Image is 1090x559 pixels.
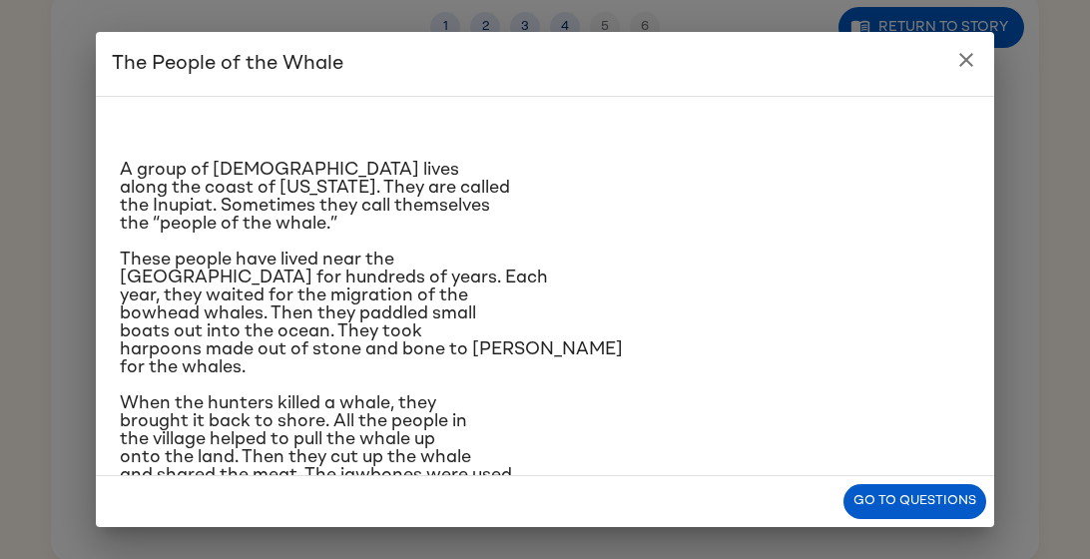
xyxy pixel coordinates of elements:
[120,251,623,376] span: These people have lived near the [GEOGRAPHIC_DATA] for hundreds of years. Each year, they waited ...
[120,394,512,502] span: When the hunters killed a whale, they brought it back to shore. All the people in the village hel...
[843,484,986,519] button: Go to questions
[120,161,510,233] span: A group of [DEMOGRAPHIC_DATA] lives along the coast of [US_STATE]. They are called the Inupiat. S...
[946,40,986,80] button: close
[96,32,994,96] h2: The People of the Whale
